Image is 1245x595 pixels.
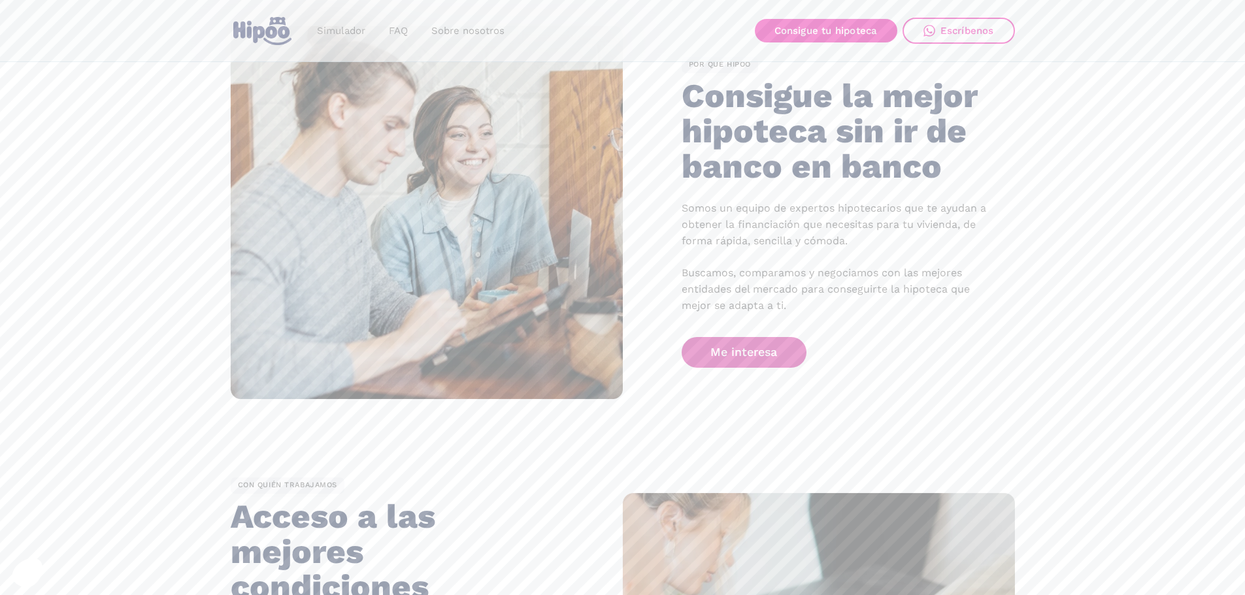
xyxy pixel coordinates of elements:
a: home [231,12,295,50]
div: CON QUIÉN TRABAJAMOS [231,477,345,494]
h2: Consigue la mejor hipoteca sin ir de banco en banco [682,78,983,184]
a: FAQ [377,18,420,44]
div: Escríbenos [940,25,994,37]
a: Sobre nosotros [420,18,516,44]
a: Me interesa [682,337,807,368]
a: Escríbenos [903,18,1015,44]
div: POR QUÉ HIPOO [682,57,759,74]
a: Simulador [305,18,377,44]
a: Consigue tu hipoteca [755,19,897,42]
p: Somos un equipo de expertos hipotecarios que te ayudan a obtener la financiación que necesitas pa... [682,201,995,314]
